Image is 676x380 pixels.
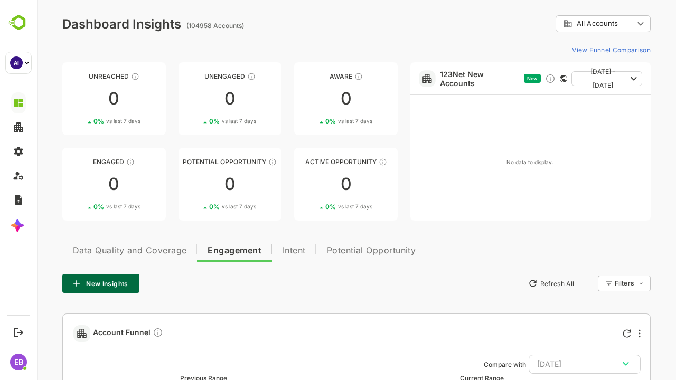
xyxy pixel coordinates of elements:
img: BambooboxLogoMark.f1c84d78b4c51b1a7b5f700c9845e183.svg [5,13,32,33]
div: Dashboard Insights [25,16,144,32]
div: Compare Funnel to any previous dates, and click on any plot in the current funnel to view the det... [116,327,126,339]
button: Logout [11,325,25,339]
div: All Accounts [519,14,614,34]
div: EB [10,354,27,370]
div: These accounts are warm, further nurturing would qualify them to MQAs [89,158,98,166]
span: vs last 7 days [185,203,219,211]
span: vs last 7 days [301,117,335,125]
a: 123Net New Accounts [403,70,483,88]
div: 0 % [57,203,104,211]
span: [DATE] - [DATE] [543,65,589,92]
span: All Accounts [540,20,581,27]
div: Refresh [586,329,594,338]
div: All Accounts [526,19,597,28]
div: 0 [142,176,245,193]
div: [DATE] [500,357,595,371]
div: Discover new ICP-fit accounts showing engagement — via intent surges, anonymous website visits, L... [508,73,519,84]
div: 0 % [288,117,335,125]
div: Potential Opportunity [142,158,245,166]
span: vs last 7 days [185,117,219,125]
span: Potential Opportunity [290,246,379,255]
div: These accounts have open opportunities which might be at any of the Sales Stages [342,158,350,166]
span: vs last 7 days [69,117,104,125]
div: Unengaged [142,72,245,80]
span: Data Quality and Coverage [36,246,149,255]
a: Active OpportunityThese accounts have open opportunities which might be at any of the Sales Stage... [257,148,361,221]
div: These accounts have just entered the buying cycle and need further nurturing [317,72,326,81]
span: New [490,75,501,81]
span: vs last 7 days [69,203,104,211]
div: 0 % [57,117,104,125]
a: AwareThese accounts have just entered the buying cycle and need further nurturing00%vs last 7 days [257,62,361,135]
div: Unreached [25,72,129,80]
div: 0 [142,90,245,107]
div: These accounts have not shown enough engagement and need nurturing [210,72,219,81]
a: UnreachedThese accounts have not been engaged with for a defined time period00%vs last 7 days [25,62,129,135]
button: [DATE] - [DATE] [534,71,605,86]
button: New Insights [25,274,102,293]
a: EngagedThese accounts are warm, further nurturing would qualify them to MQAs00%vs last 7 days [25,148,129,221]
button: Refresh All [486,275,542,292]
div: More [602,329,604,338]
div: Aware [257,72,361,80]
span: Intent [246,246,269,255]
span: vs last 7 days [301,203,335,211]
div: 0 % [172,117,219,125]
div: 0 [257,90,361,107]
div: This card does not support filter and segments [523,75,530,82]
button: View Funnel Comparison [531,41,614,58]
ag: (104958 Accounts) [149,22,210,30]
div: 0 % [288,203,335,211]
button: [DATE] [492,355,604,374]
div: 0 % [172,203,219,211]
div: Active Opportunity [257,158,361,166]
a: UnengagedThese accounts have not shown enough engagement and need nurturing00%vs last 7 days [142,62,245,135]
span: Engagement [171,246,224,255]
div: 0 [25,176,129,193]
div: These accounts have not been engaged with for a defined time period [94,72,102,81]
div: Filters [577,274,614,293]
a: Potential OpportunityThese accounts are MQAs and can be passed on to Inside Sales00%vs last 7 days [142,148,245,221]
div: Engaged [25,158,129,166]
text: No data to display. [470,159,517,166]
div: These accounts are MQAs and can be passed on to Inside Sales [231,158,240,166]
div: 0 [25,90,129,107]
ag: Compare with [447,360,489,368]
span: Account Funnel [56,327,126,339]
div: 0 [257,176,361,193]
div: Filters [578,279,597,287]
div: AI [10,56,23,69]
